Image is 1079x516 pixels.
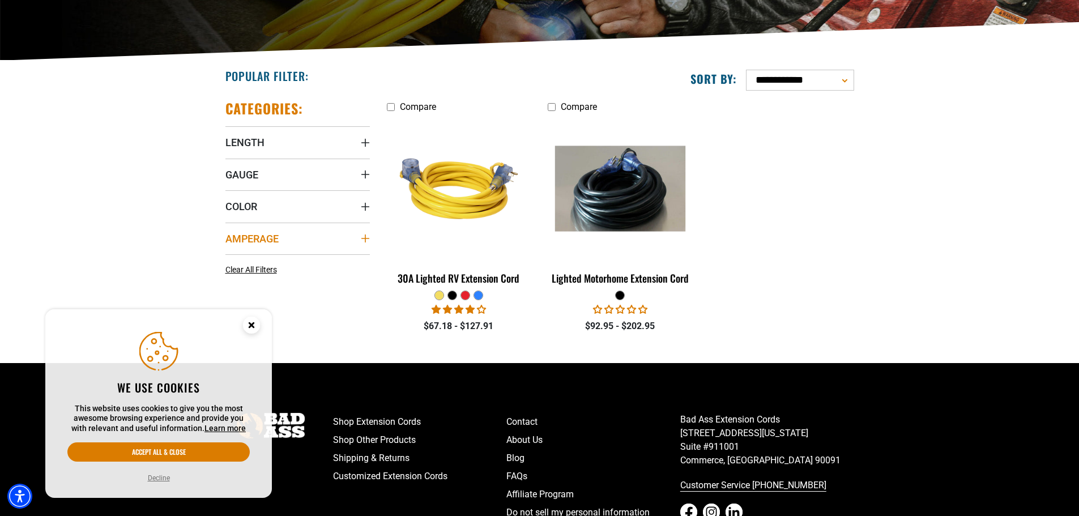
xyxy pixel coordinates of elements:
a: Shop Extension Cords [333,413,507,431]
a: Clear All Filters [225,264,282,276]
div: Lighted Motorhome Extension Cord [548,273,692,283]
div: $92.95 - $202.95 [548,319,692,333]
summary: Length [225,126,370,158]
h2: Popular Filter: [225,69,309,83]
button: Decline [144,472,173,484]
a: Customized Extension Cords [333,467,507,485]
div: $67.18 - $127.91 [387,319,531,333]
img: yellow [387,123,530,254]
aside: Cookie Consent [45,309,272,498]
a: call 833-674-1699 [680,476,854,494]
h2: Categories: [225,100,304,117]
span: 0.00 stars [593,304,647,315]
button: Close this option [231,309,272,344]
a: black Lighted Motorhome Extension Cord [548,118,692,290]
span: 4.11 stars [432,304,486,315]
a: Contact [506,413,680,431]
span: Amperage [225,232,279,245]
a: This website uses cookies to give you the most awesome browsing experience and provide you with r... [204,424,246,433]
a: Shipping & Returns [333,449,507,467]
a: Shop Other Products [333,431,507,449]
a: yellow 30A Lighted RV Extension Cord [387,118,531,290]
span: Length [225,136,265,149]
span: Compare [561,101,597,112]
div: 30A Lighted RV Extension Cord [387,273,531,283]
h2: We use cookies [67,380,250,395]
p: Bad Ass Extension Cords [STREET_ADDRESS][US_STATE] Suite #911001 Commerce, [GEOGRAPHIC_DATA] 90091 [680,413,854,467]
span: Color [225,200,257,213]
div: Accessibility Menu [7,484,32,509]
summary: Color [225,190,370,222]
button: Accept all & close [67,442,250,462]
a: Blog [506,449,680,467]
p: This website uses cookies to give you the most awesome browsing experience and provide you with r... [67,404,250,434]
img: black [549,146,692,232]
summary: Amperage [225,223,370,254]
label: Sort by: [690,71,737,86]
span: Gauge [225,168,258,181]
span: Clear All Filters [225,265,277,274]
summary: Gauge [225,159,370,190]
a: About Us [506,431,680,449]
a: FAQs [506,467,680,485]
span: Compare [400,101,436,112]
a: Affiliate Program [506,485,680,504]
